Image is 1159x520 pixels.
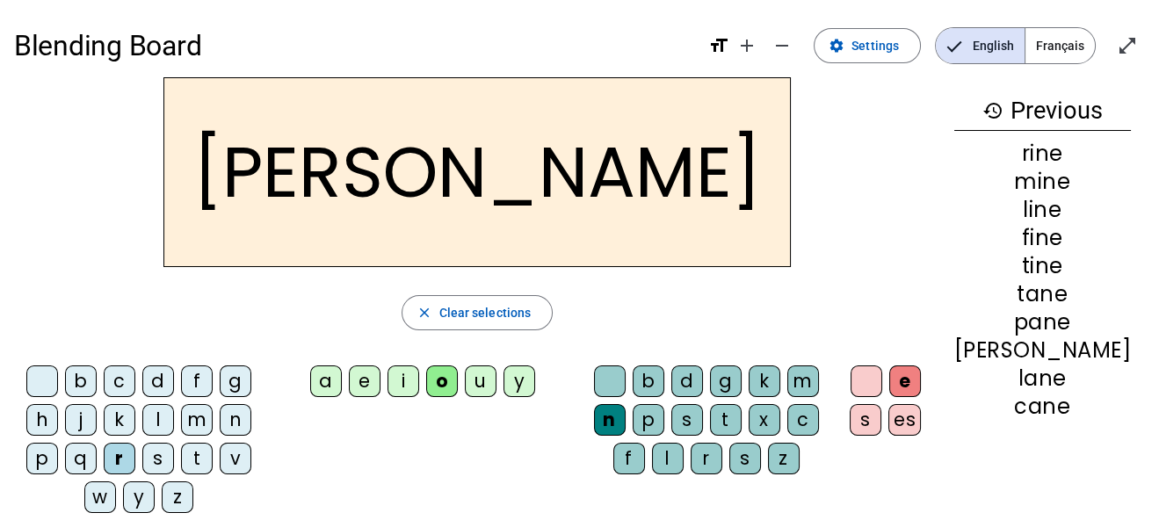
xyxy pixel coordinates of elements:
[1117,35,1138,56] mat-icon: open_in_full
[954,340,1131,361] div: [PERSON_NAME]
[14,18,694,74] h1: Blending Board
[749,365,780,397] div: k
[787,365,819,397] div: m
[829,38,844,54] mat-icon: settings
[954,312,1131,333] div: pane
[142,365,174,397] div: d
[954,143,1131,164] div: rine
[220,404,251,436] div: n
[889,365,921,397] div: e
[771,35,793,56] mat-icon: remove
[633,365,664,397] div: b
[104,404,135,436] div: k
[162,481,193,513] div: z
[26,443,58,474] div: p
[65,404,97,436] div: j
[954,368,1131,389] div: lane
[426,365,458,397] div: o
[768,443,800,474] div: z
[65,365,97,397] div: b
[104,365,135,397] div: c
[402,295,554,330] button: Clear selections
[388,365,419,397] div: i
[954,199,1131,220] div: line
[982,100,1003,121] mat-icon: history
[26,404,58,436] div: h
[1110,28,1145,63] button: Enter full screen
[935,27,1096,64] mat-button-toggle-group: Language selection
[851,35,899,56] span: Settings
[736,35,757,56] mat-icon: add
[439,302,532,323] span: Clear selections
[691,443,722,474] div: r
[142,443,174,474] div: s
[181,365,213,397] div: f
[814,28,921,63] button: Settings
[84,481,116,513] div: w
[220,443,251,474] div: v
[613,443,645,474] div: f
[652,443,684,474] div: l
[888,404,921,436] div: es
[708,35,729,56] mat-icon: format_size
[310,365,342,397] div: a
[936,28,1025,63] span: English
[787,404,819,436] div: c
[764,28,800,63] button: Decrease font size
[633,404,664,436] div: p
[954,171,1131,192] div: mine
[417,305,432,321] mat-icon: close
[181,443,213,474] div: t
[163,77,791,267] h2: [PERSON_NAME]
[465,365,496,397] div: u
[954,256,1131,277] div: tine
[220,365,251,397] div: g
[671,404,703,436] div: s
[749,404,780,436] div: x
[104,443,135,474] div: r
[65,443,97,474] div: q
[729,28,764,63] button: Increase font size
[954,91,1131,131] h3: Previous
[503,365,535,397] div: y
[594,404,626,436] div: n
[671,365,703,397] div: d
[729,443,761,474] div: s
[954,284,1131,305] div: tane
[142,404,174,436] div: l
[349,365,380,397] div: e
[1025,28,1095,63] span: Français
[181,404,213,436] div: m
[850,404,881,436] div: s
[123,481,155,513] div: y
[954,396,1131,417] div: cane
[954,227,1131,249] div: fine
[710,365,742,397] div: g
[710,404,742,436] div: t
